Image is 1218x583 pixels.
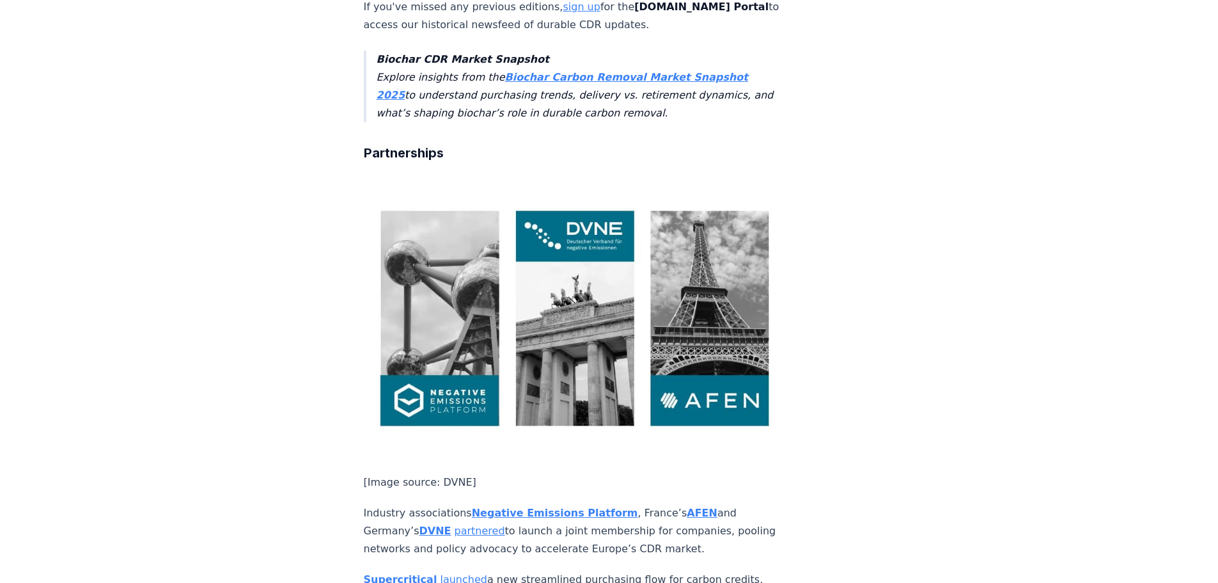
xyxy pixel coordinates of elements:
a: Negative Emissions Platform [472,507,638,519]
a: partnered [455,525,505,537]
em: Explore insights from the to understand purchasing trends, delivery vs. retirement dynamics, and ... [377,53,774,119]
img: blog post image [364,194,787,443]
a: sign up [563,1,600,13]
strong: [DOMAIN_NAME] Portal [634,1,769,13]
a: DVNE [419,525,451,537]
a: AFEN [687,507,717,519]
a: Biochar Carbon Removal Market Snapshot 2025 [377,71,748,101]
p: Industry associations , France’s and Germany’s to launch a joint membership for companies, poolin... [364,504,787,558]
p: [Image source: DVNE] [364,474,787,491]
strong: Partnerships [364,145,444,161]
strong: Biochar CDR Market Snapshot [377,53,549,65]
